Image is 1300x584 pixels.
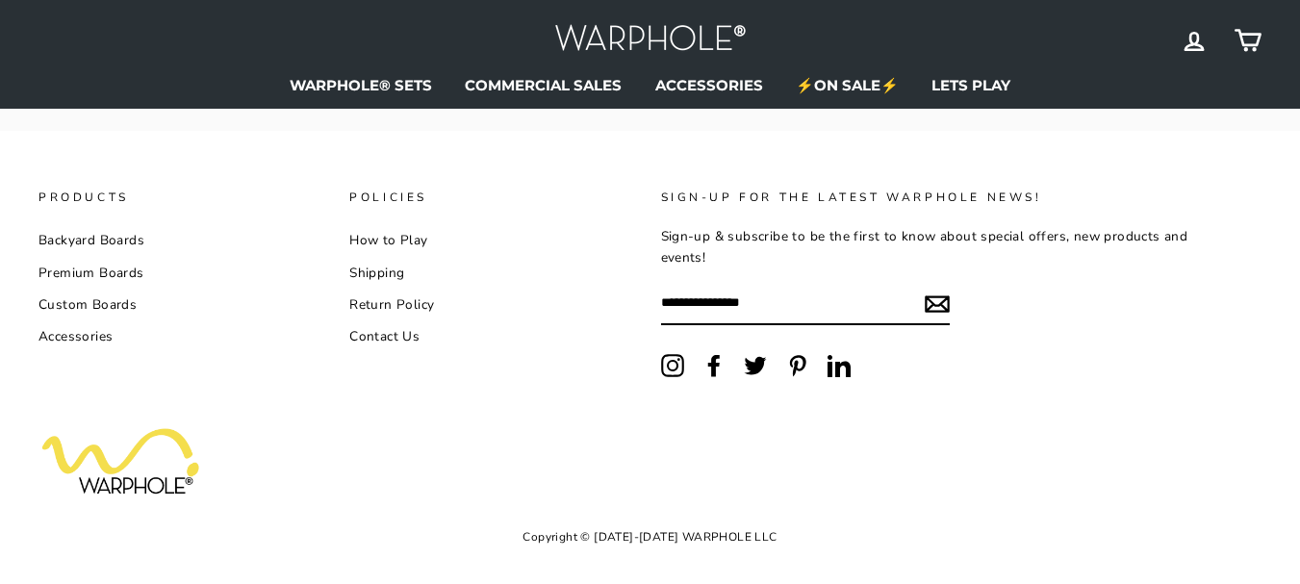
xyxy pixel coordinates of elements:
a: Contact Us [349,322,420,351]
p: POLICIES [349,189,639,207]
p: PRODUCTS [38,189,328,207]
p: Sign-up & subscribe to be the first to know about special offers, new products and events! [661,226,1205,268]
a: LETS PLAY [917,70,1025,99]
p: Sign-up for the latest warphole news! [661,189,1205,207]
img: Warphole [38,420,202,502]
a: Return Policy [349,291,434,319]
a: WARPHOLE® SETS [275,70,446,99]
img: Warphole [554,19,747,61]
a: Shipping [349,259,404,288]
a: Backyard Boards [38,226,144,255]
a: Premium Boards [38,259,144,288]
ul: Primary [38,70,1262,99]
a: ⚡ON SALE⚡ [781,70,913,99]
a: COMMERCIAL SALES [450,70,636,99]
a: How to Play [349,226,427,255]
a: Accessories [38,322,113,351]
p: Copyright © [DATE]-[DATE] WARPHOLE LLC [38,521,1262,554]
a: Custom Boards [38,291,137,319]
a: ACCESSORIES [641,70,777,99]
